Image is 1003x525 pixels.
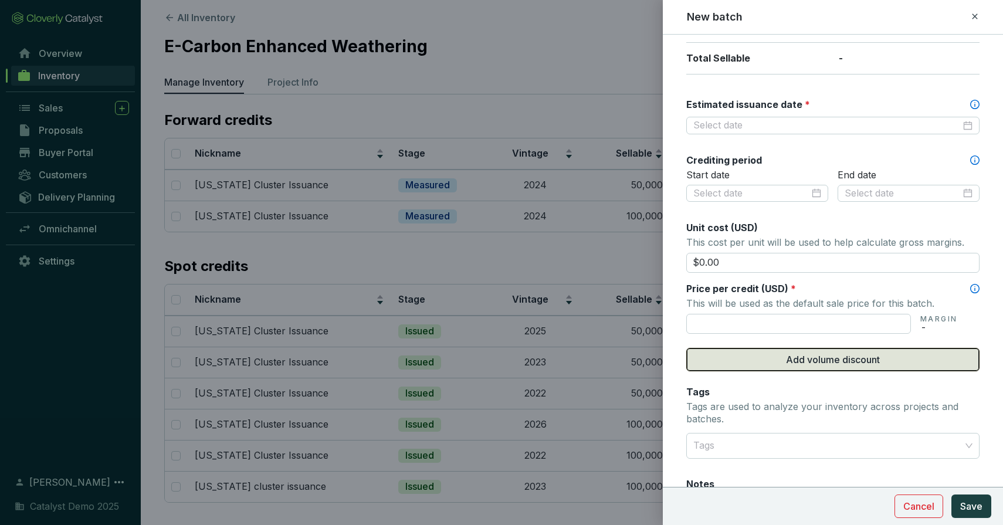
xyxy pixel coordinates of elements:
[686,52,827,65] p: Total Sellable
[686,401,980,426] p: Tags are used to analyze your inventory across projects and batches.
[920,314,957,324] p: MARGIN
[845,187,961,200] input: Select date
[686,234,980,250] p: This cost per unit will be used to help calculate gross margins.
[686,477,714,490] label: Notes
[786,353,880,367] span: Add volume discount
[920,324,957,331] p: -
[686,169,828,182] p: Start date
[686,385,710,398] label: Tags
[894,494,943,518] button: Cancel
[686,253,980,273] input: Enter cost
[686,348,980,371] button: Add volume discount
[686,283,788,294] span: Price per credit (USD)
[686,295,980,311] p: This will be used as the default sale price for this batch.
[951,494,991,518] button: Save
[838,169,980,182] p: End date
[960,499,982,513] span: Save
[686,154,762,167] label: Crediting period
[687,9,743,25] h2: New batch
[686,98,810,111] label: Estimated issuance date
[693,187,809,200] input: Select date
[903,499,934,513] span: Cancel
[693,119,961,132] input: Select date
[839,52,980,65] p: -
[686,222,758,233] span: Unit cost (USD)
